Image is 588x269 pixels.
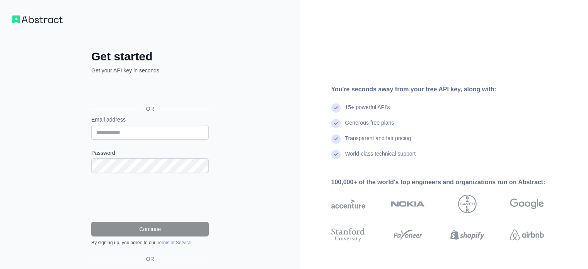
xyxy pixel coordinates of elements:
iframe: Sign in with Google Button [87,83,211,100]
div: You're seconds away from your free API key, along with: [331,85,569,94]
img: check mark [331,150,341,159]
img: shopify [450,226,484,243]
img: airbnb [510,226,544,243]
span: OR [140,105,160,113]
label: Password [91,149,209,157]
img: stanford university [331,226,365,243]
img: Workflow [12,15,63,23]
label: Email address [91,116,209,123]
a: Terms of Service [157,240,191,245]
img: payoneer [391,226,425,243]
div: 15+ powerful API's [345,103,390,119]
img: check mark [331,103,341,113]
iframe: reCAPTCHA [91,182,209,212]
div: 100,000+ of the world's top engineers and organizations run on Abstract: [331,178,569,187]
img: bayer [458,195,477,213]
img: check mark [331,119,341,128]
div: Generous free plans [345,119,394,134]
div: Transparent and fair pricing [345,134,411,150]
div: By signing up, you agree to our . [91,240,209,246]
img: nokia [391,195,425,213]
button: Continue [91,222,209,236]
h2: Get started [91,50,209,63]
span: OR [143,255,157,263]
img: accenture [331,195,365,213]
p: Get your API key in seconds [91,67,209,74]
img: check mark [331,134,341,144]
img: google [510,195,544,213]
div: World-class technical support [345,150,416,165]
